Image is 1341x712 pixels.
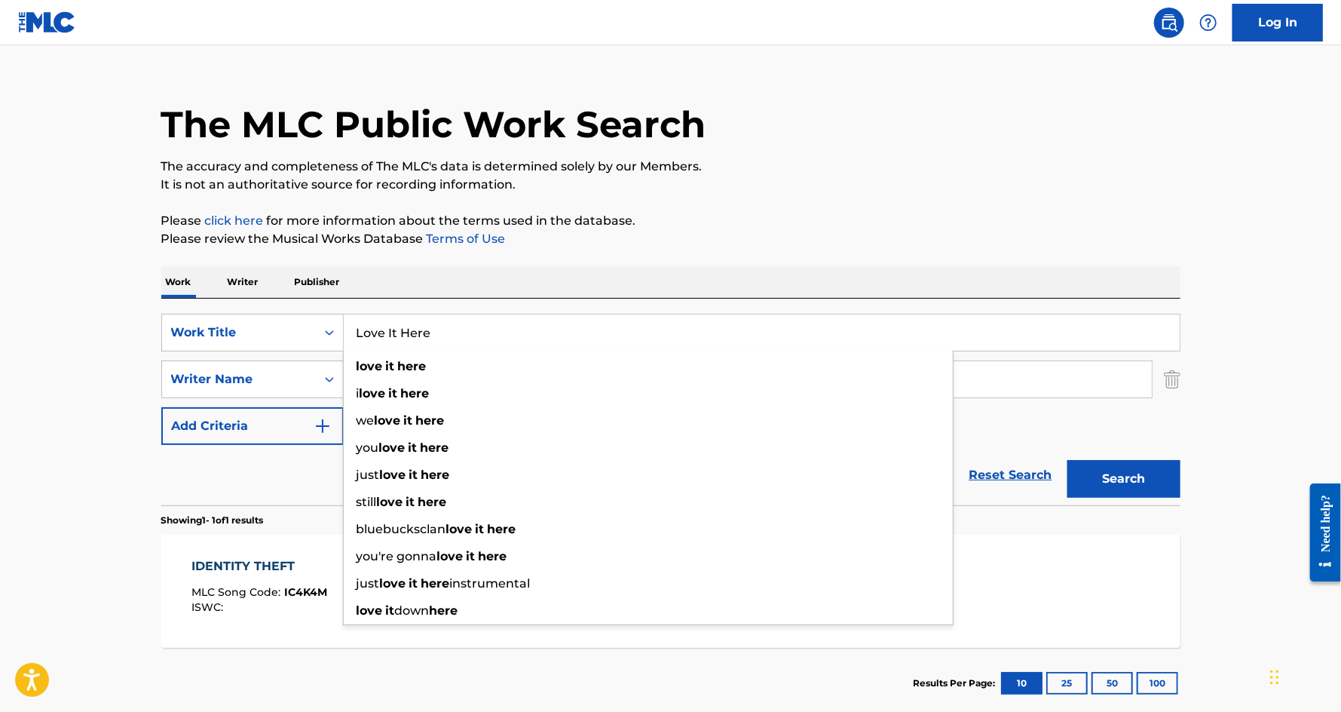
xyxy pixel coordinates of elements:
div: IDENTITY THEFT [191,557,327,575]
strong: it [467,549,476,563]
button: 10 [1001,672,1042,695]
strong: it [406,495,415,509]
strong: love [357,359,383,373]
p: Results Per Page: [914,677,1000,690]
span: still [357,495,377,509]
span: just [357,576,380,591]
p: It is not an authoritative source for recording information. [161,176,1180,194]
strong: here [430,603,458,618]
strong: here [488,522,516,536]
strong: here [418,495,447,509]
a: Reset Search [962,459,1060,492]
strong: it [404,413,413,428]
strong: love [377,495,403,509]
a: Terms of Use [424,232,506,246]
iframe: Resource Center [1299,472,1341,594]
strong: love [380,576,406,591]
div: Work Title [171,324,307,342]
strong: it [409,576,418,591]
p: The accuracy and completeness of The MLC's data is determined solely by our Members. [161,158,1180,176]
span: ISWC : [191,600,227,614]
button: Search [1067,460,1180,498]
strong: here [398,359,427,373]
div: Writer Name [171,370,307,388]
button: 50 [1091,672,1133,695]
div: Drag [1270,655,1279,700]
strong: it [409,468,418,482]
strong: love [437,549,464,563]
h1: The MLC Public Work Search [161,102,706,147]
img: Delete Criterion [1164,361,1180,398]
span: down [395,603,430,618]
strong: it [389,386,398,400]
strong: here [416,413,445,428]
iframe: Chat Widget [1266,640,1341,712]
form: Search Form [161,314,1180,505]
strong: it [386,603,395,618]
button: 25 [1046,672,1088,695]
span: just [357,468,380,482]
a: Log In [1232,4,1323,41]
strong: it [409,440,418,455]
a: Public Search [1154,8,1184,38]
span: bluebucksclan [357,522,446,536]
img: help [1199,14,1217,32]
strong: love [357,603,383,618]
p: Writer [223,266,263,298]
span: we [357,413,375,428]
strong: love [379,440,406,455]
div: Help [1193,8,1223,38]
span: you're gonna [357,549,437,563]
span: IC4K4M [284,585,327,599]
strong: here [479,549,507,563]
span: MLC Song Code : [191,585,284,599]
strong: love [360,386,386,400]
p: Showing 1 - 1 of 1 results [161,514,264,527]
strong: it [386,359,395,373]
strong: love [375,413,401,428]
span: you [357,440,379,455]
p: Work [161,266,196,298]
p: Please for more information about the terms used in the database. [161,212,1180,230]
strong: here [401,386,430,400]
strong: here [421,468,450,482]
span: instrumental [450,576,531,591]
strong: love [380,468,406,482]
strong: here [421,440,449,455]
strong: here [421,576,450,591]
p: Publisher [290,266,344,298]
strong: love [446,522,473,536]
a: IDENTITY THEFTMLC Song Code:IC4K4MISWC:Writers (2)UNKNOWN WRITER UNKNOWN WRITER, [PERSON_NAME] D ... [161,535,1180,648]
p: Please review the Musical Works Database [161,230,1180,248]
span: i [357,386,360,400]
strong: it [476,522,485,536]
button: Add Criteria [161,407,344,445]
a: click here [205,213,264,228]
img: MLC Logo [18,11,76,33]
img: search [1160,14,1178,32]
button: 100 [1137,672,1178,695]
img: 9d2ae6d4665cec9f34b9.svg [314,417,332,435]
